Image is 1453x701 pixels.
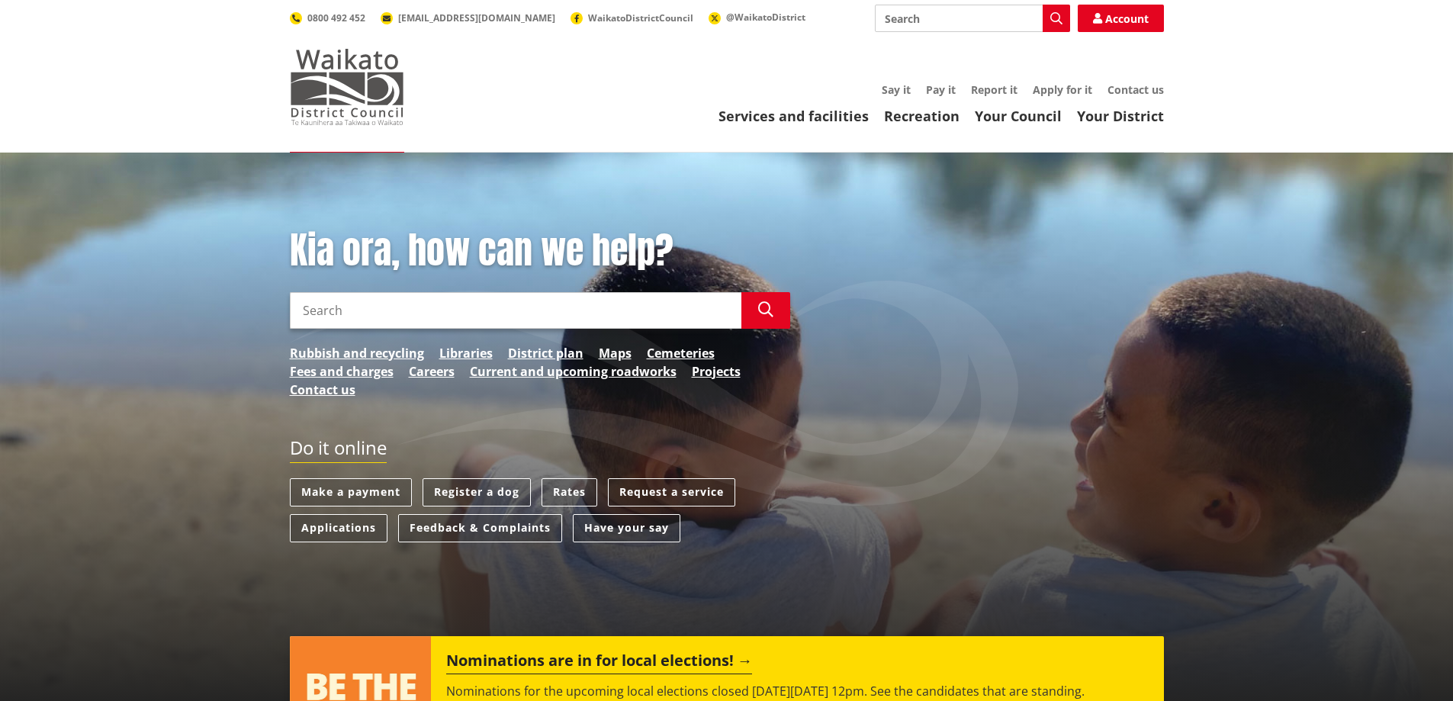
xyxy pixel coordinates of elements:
[290,49,404,125] img: Waikato District Council - Te Kaunihera aa Takiwaa o Waikato
[290,362,394,381] a: Fees and charges
[692,362,741,381] a: Projects
[290,344,424,362] a: Rubbish and recycling
[975,107,1062,125] a: Your Council
[398,11,555,24] span: [EMAIL_ADDRESS][DOMAIN_NAME]
[571,11,693,24] a: WaikatoDistrictCouncil
[1383,637,1438,692] iframe: Messenger Launcher
[1078,5,1164,32] a: Account
[398,514,562,542] a: Feedback & Complaints
[647,344,715,362] a: Cemeteries
[1107,82,1164,97] a: Contact us
[290,381,355,399] a: Contact us
[439,344,493,362] a: Libraries
[608,478,735,506] a: Request a service
[290,292,741,329] input: Search input
[573,514,680,542] a: Have your say
[381,11,555,24] a: [EMAIL_ADDRESS][DOMAIN_NAME]
[1077,107,1164,125] a: Your District
[588,11,693,24] span: WaikatoDistrictCouncil
[290,437,387,464] h2: Do it online
[307,11,365,24] span: 0800 492 452
[542,478,597,506] a: Rates
[882,82,911,97] a: Say it
[718,107,869,125] a: Services and facilities
[290,514,387,542] a: Applications
[446,651,752,674] h2: Nominations are in for local elections!
[971,82,1017,97] a: Report it
[599,344,632,362] a: Maps
[290,229,790,273] h1: Kia ora, how can we help?
[726,11,805,24] span: @WaikatoDistrict
[884,107,960,125] a: Recreation
[709,11,805,24] a: @WaikatoDistrict
[1033,82,1092,97] a: Apply for it
[446,682,1148,700] p: Nominations for the upcoming local elections closed [DATE][DATE] 12pm. See the candidates that ar...
[290,478,412,506] a: Make a payment
[470,362,677,381] a: Current and upcoming roadworks
[423,478,531,506] a: Register a dog
[290,11,365,24] a: 0800 492 452
[926,82,956,97] a: Pay it
[508,344,583,362] a: District plan
[875,5,1070,32] input: Search input
[409,362,455,381] a: Careers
